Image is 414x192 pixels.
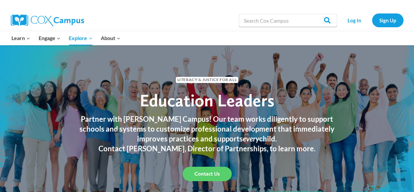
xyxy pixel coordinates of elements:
[73,114,341,144] h3: Partner with [PERSON_NAME] Campus! Our team works diligently to support schools and systems to cu...
[340,13,404,27] nav: Secondary Navigation
[39,34,61,42] span: Engage
[194,171,220,177] span: Contact Us
[372,13,404,27] a: Sign Up
[101,34,120,42] span: About
[183,167,232,181] a: Contact Us
[73,144,341,154] h3: Contact [PERSON_NAME], Director of Partnerships, to learn more.
[243,134,259,143] em: every
[340,13,369,27] a: Log In
[11,34,30,42] span: Learn
[176,77,238,83] span: Literacy & Justice for All
[69,34,92,42] span: Explore
[8,31,125,45] nav: Primary Navigation
[11,14,84,26] img: Cox Campus
[140,90,274,111] span: Education Leaders
[239,14,337,27] input: Search Cox Campus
